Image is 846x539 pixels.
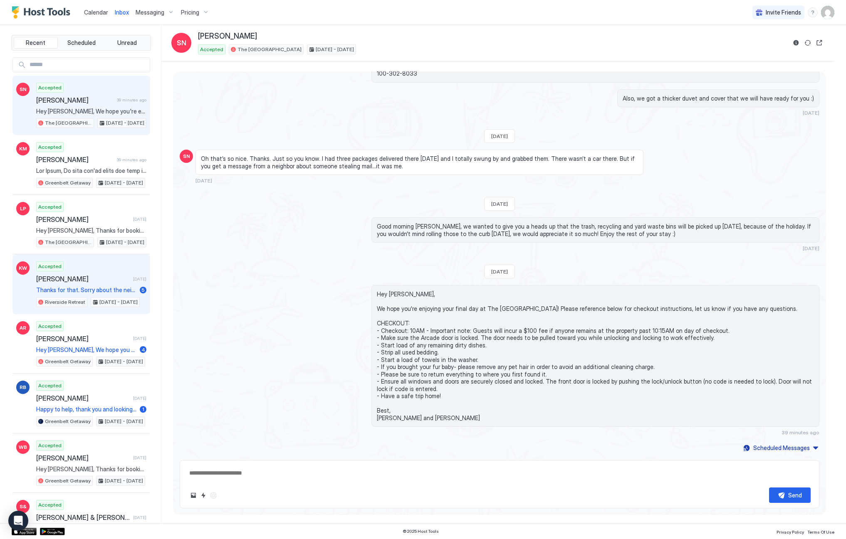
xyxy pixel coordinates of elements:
[38,501,62,509] span: Accepted
[36,108,146,115] span: Hey [PERSON_NAME], We hope you're enjoying your final day at The [GEOGRAPHIC_DATA]! Please refere...
[67,39,96,47] span: Scheduled
[38,263,62,270] span: Accepted
[791,38,801,48] button: Reservation information
[141,287,145,293] span: 5
[803,245,819,251] span: [DATE]
[491,201,508,207] span: [DATE]
[742,442,819,453] button: Scheduled Messages
[36,346,136,354] span: Hey [PERSON_NAME], We hope you enjoyed your stay at The Greenbelt Getaway! We just left you a 5-s...
[136,9,164,16] span: Messaging
[12,6,74,19] a: Host Tools Logo
[106,239,144,246] span: [DATE] - [DATE]
[36,465,146,473] span: Hey [PERSON_NAME], Thanks for booking The Greenbelt Getaway, we can’t wait to share our space wit...
[45,239,92,246] span: The [GEOGRAPHIC_DATA]
[45,477,91,485] span: Greenbelt Getaway
[36,96,114,104] span: [PERSON_NAME]
[115,9,129,16] span: Inbox
[38,322,62,330] span: Accepted
[177,38,186,48] span: SN
[133,276,146,282] span: [DATE]
[45,119,92,127] span: The [GEOGRAPHIC_DATA]
[36,286,136,294] span: Thanks for that. Sorry about the neighbor, that’s just silly. We don’t have to pay anything for t...
[491,268,508,275] span: [DATE]
[807,529,834,534] span: Terms Of Use
[766,9,801,16] span: Invite Friends
[782,429,819,436] span: 39 minutes ago
[19,264,27,272] span: KW
[36,335,130,343] span: [PERSON_NAME]
[45,298,85,306] span: Riverside Retreat
[36,167,146,175] span: Lor Ipsum, Do sita con'ad elits doe temp inci ut Lab Etdolorem Aliquae, ad min'v quis no exer ull...
[38,382,62,389] span: Accepted
[142,406,144,412] span: 1
[106,119,144,127] span: [DATE] - [DATE]
[133,396,146,401] span: [DATE]
[36,394,130,402] span: [PERSON_NAME]
[99,298,138,306] span: [DATE] - [DATE]
[105,477,143,485] span: [DATE] - [DATE]
[821,6,834,19] div: User profile
[316,46,354,53] span: [DATE] - [DATE]
[20,205,26,212] span: LP
[36,406,136,413] span: Happy to help, thank you and looking forward to hosting you, [PERSON_NAME].
[788,491,802,500] div: Send
[105,179,143,187] span: [DATE] - [DATE]
[188,490,198,500] button: Upload image
[105,37,149,49] button: Unread
[38,143,62,151] span: Accepted
[803,38,813,48] button: Sync reservation
[59,37,104,49] button: Scheduled
[84,8,108,17] a: Calendar
[753,443,810,452] div: Scheduled Messages
[181,9,199,16] span: Pricing
[105,358,143,365] span: [DATE] - [DATE]
[117,157,146,162] span: 39 minutes ago
[403,529,439,534] span: © 2025 Host Tools
[19,145,27,153] span: KM
[20,503,27,510] span: S&
[45,418,91,425] span: Greenbelt Getaway
[40,528,65,535] a: Google Play Store
[133,455,146,460] span: [DATE]
[769,487,811,503] button: Send
[45,358,91,365] span: Greenbelt Getaway
[623,95,814,102] span: Also, we got a thicker duvet and cover that we will have ready for you :)
[19,443,27,451] span: WB
[377,290,814,421] span: Hey [PERSON_NAME], We hope you're enjoying your final day at The [GEOGRAPHIC_DATA]! Please refere...
[133,336,146,341] span: [DATE]
[803,110,819,116] span: [DATE]
[36,227,146,234] span: Hey [PERSON_NAME], Thanks for booking The [GEOGRAPHIC_DATA], we can’t wait to share our space wit...
[8,511,28,531] div: Open Intercom Messenger
[26,58,150,72] input: Input Field
[36,155,114,164] span: [PERSON_NAME]
[117,39,137,47] span: Unread
[237,46,302,53] span: The [GEOGRAPHIC_DATA]
[808,7,818,17] div: menu
[20,324,26,332] span: AR
[195,177,212,184] span: [DATE]
[133,515,146,520] span: [DATE]
[200,46,223,53] span: Accepted
[12,528,37,535] a: App Store
[20,384,26,391] span: RB
[115,8,129,17] a: Inbox
[12,35,151,51] div: tab-group
[26,39,45,47] span: Recent
[20,86,27,93] span: SN
[201,155,638,170] span: Oh that’s so nice. Thanks. Just so you know. I had three packages delivered there [DATE] and I to...
[36,275,130,283] span: [PERSON_NAME]
[105,418,143,425] span: [DATE] - [DATE]
[38,203,62,211] span: Accepted
[117,97,146,103] span: 39 minutes ago
[36,454,130,462] span: [PERSON_NAME]
[377,223,814,237] span: Good morning [PERSON_NAME], we wanted to give you a heads up that the trash, recycling and yard w...
[814,38,824,48] button: Open reservation
[198,32,257,41] span: [PERSON_NAME]
[133,217,146,222] span: [DATE]
[141,347,145,353] span: 4
[14,37,58,49] button: Recent
[38,442,62,449] span: Accepted
[36,513,130,522] span: [PERSON_NAME] & [PERSON_NAME]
